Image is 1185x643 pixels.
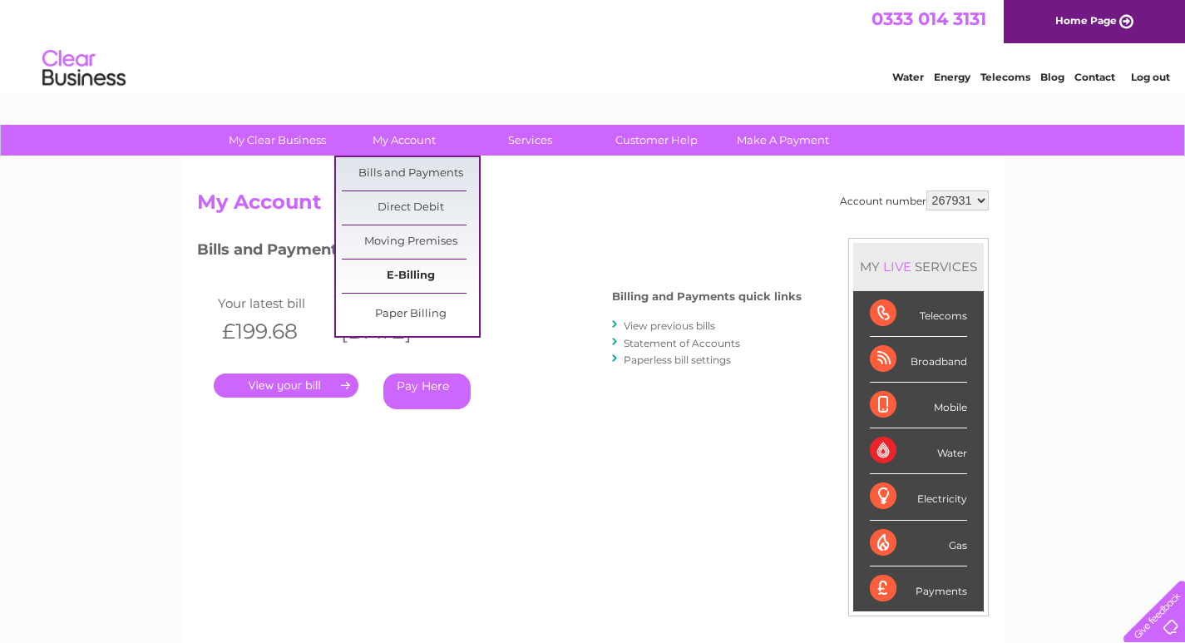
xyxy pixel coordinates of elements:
[870,428,967,474] div: Water
[588,125,725,156] a: Customer Help
[1131,71,1170,83] a: Log out
[383,373,471,409] a: Pay Here
[714,125,852,156] a: Make A Payment
[342,225,479,259] a: Moving Premises
[870,474,967,520] div: Electricity
[870,566,967,611] div: Payments
[197,238,802,267] h3: Bills and Payments
[342,157,479,190] a: Bills and Payments
[612,290,802,303] h4: Billing and Payments quick links
[840,190,989,210] div: Account number
[214,373,358,398] a: .
[624,319,715,332] a: View previous bills
[200,9,986,81] div: Clear Business is a trading name of Verastar Limited (registered in [GEOGRAPHIC_DATA] No. 3667643...
[214,292,333,314] td: Your latest bill
[197,190,989,222] h2: My Account
[934,71,970,83] a: Energy
[870,521,967,566] div: Gas
[871,8,986,29] a: 0333 014 3131
[980,71,1030,83] a: Telecoms
[624,354,731,366] a: Paperless bill settings
[209,125,346,156] a: My Clear Business
[892,71,924,83] a: Water
[870,337,967,383] div: Broadband
[342,260,479,293] a: E-Billing
[870,383,967,428] div: Mobile
[880,259,915,275] div: LIVE
[462,125,599,156] a: Services
[333,292,452,314] td: Invoice date
[853,243,984,290] div: MY SERVICES
[335,125,472,156] a: My Account
[214,314,333,349] th: £199.68
[870,291,967,337] div: Telecoms
[42,43,126,94] img: logo.png
[333,314,452,349] th: [DATE]
[342,298,479,331] a: Paper Billing
[1040,71,1064,83] a: Blog
[342,191,479,225] a: Direct Debit
[1074,71,1115,83] a: Contact
[624,337,740,349] a: Statement of Accounts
